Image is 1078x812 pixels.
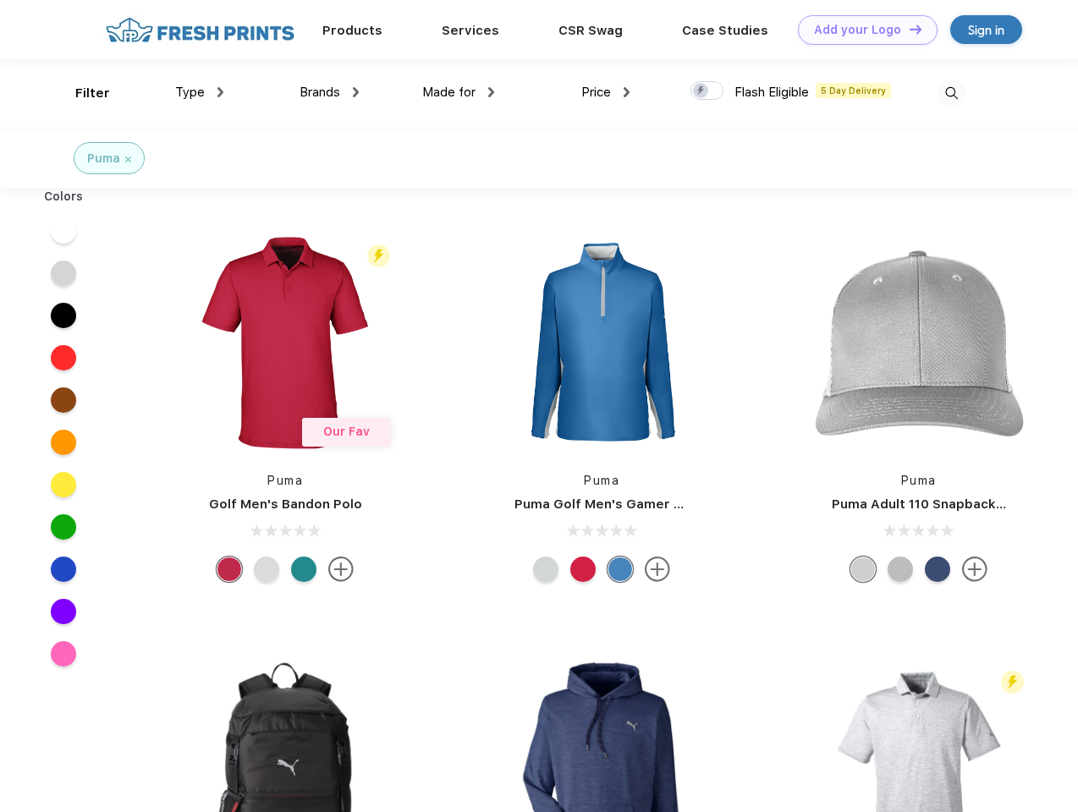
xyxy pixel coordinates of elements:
[328,557,354,582] img: more.svg
[422,85,476,100] span: Made for
[806,230,1031,455] img: func=resize&h=266
[267,474,303,487] a: Puma
[173,230,398,455] img: func=resize&h=266
[645,557,670,582] img: more.svg
[217,557,242,582] div: Ski Patrol
[962,557,987,582] img: more.svg
[570,557,596,582] div: Ski Patrol
[1001,671,1024,694] img: flash_active_toggle.svg
[950,15,1022,44] a: Sign in
[910,25,921,34] img: DT
[901,474,937,487] a: Puma
[608,557,633,582] div: Bright Cobalt
[75,84,110,103] div: Filter
[533,557,558,582] div: High Rise
[925,557,950,582] div: Peacoat Qut Shd
[489,230,714,455] img: func=resize&h=266
[125,156,131,162] img: filter_cancel.svg
[816,83,891,98] span: 5 Day Delivery
[581,85,611,100] span: Price
[217,87,223,97] img: dropdown.png
[734,85,809,100] span: Flash Eligible
[323,425,370,438] span: Our Fav
[850,557,876,582] div: Quarry Brt Whit
[209,497,362,512] a: Golf Men's Bandon Polo
[254,557,279,582] div: High Rise
[322,23,382,38] a: Products
[353,87,359,97] img: dropdown.png
[442,23,499,38] a: Services
[87,150,120,167] div: Puma
[888,557,913,582] div: Quarry with Brt Whit
[291,557,316,582] div: Green Lagoon
[968,20,1004,40] div: Sign in
[814,23,901,37] div: Add your Logo
[300,85,340,100] span: Brands
[584,474,619,487] a: Puma
[367,244,390,267] img: flash_active_toggle.svg
[938,80,965,107] img: desktop_search.svg
[175,85,205,100] span: Type
[488,87,494,97] img: dropdown.png
[558,23,623,38] a: CSR Swag
[514,497,782,512] a: Puma Golf Men's Gamer Golf Quarter-Zip
[101,15,300,45] img: fo%20logo%202.webp
[31,188,96,206] div: Colors
[624,87,630,97] img: dropdown.png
